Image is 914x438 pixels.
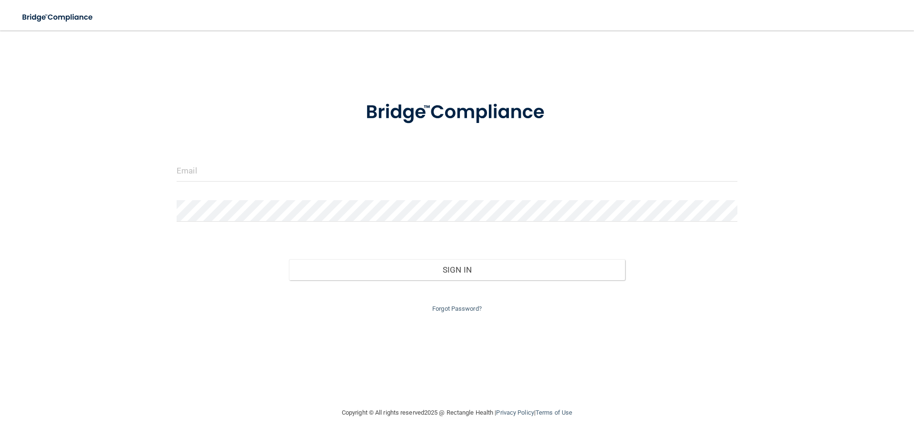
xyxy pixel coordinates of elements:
[536,409,572,416] a: Terms of Use
[14,8,102,27] img: bridge_compliance_login_screen.278c3ca4.svg
[283,397,631,428] div: Copyright © All rights reserved 2025 @ Rectangle Health | |
[346,88,568,137] img: bridge_compliance_login_screen.278c3ca4.svg
[289,259,626,280] button: Sign In
[496,409,534,416] a: Privacy Policy
[177,160,737,182] input: Email
[432,305,482,312] a: Forgot Password?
